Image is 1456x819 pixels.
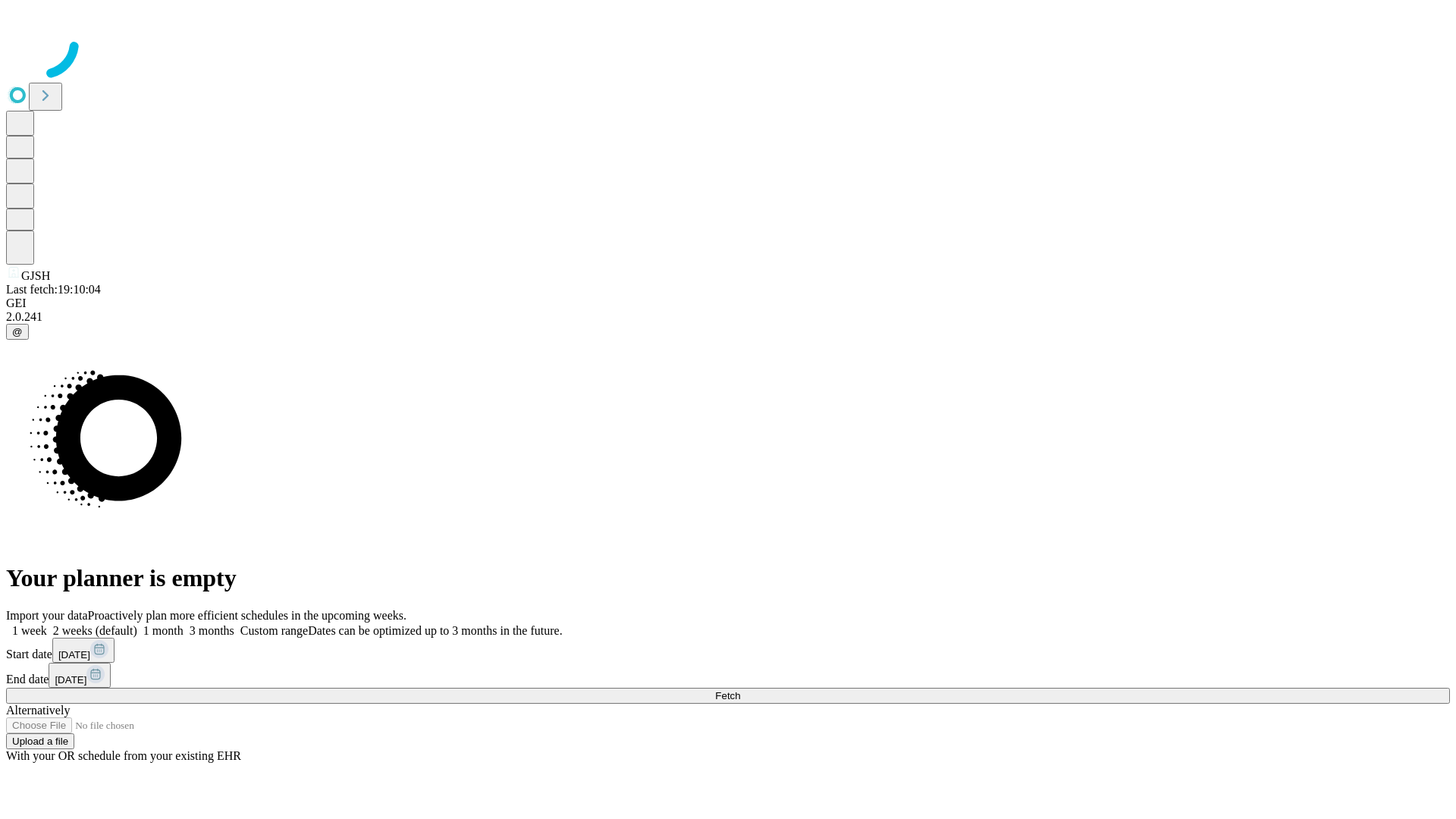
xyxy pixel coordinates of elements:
[190,624,234,637] span: 3 months
[6,749,241,762] span: With your OR schedule from your existing EHR
[55,674,86,686] span: [DATE]
[12,624,47,637] span: 1 week
[52,638,115,663] button: [DATE]
[6,609,88,622] span: Import your data
[6,704,70,717] span: Alternatively
[715,690,740,701] span: Fetch
[6,324,29,340] button: @
[240,624,308,637] span: Custom range
[49,663,111,688] button: [DATE]
[6,310,1450,324] div: 2.0.241
[308,624,562,637] span: Dates can be optimized up to 3 months in the future.
[21,269,50,282] span: GJSH
[6,297,1450,310] div: GEI
[6,564,1450,592] h1: Your planner is empty
[88,609,406,622] span: Proactively plan more efficient schedules in the upcoming weeks.
[6,638,1450,663] div: Start date
[58,649,90,661] span: [DATE]
[6,663,1450,688] div: End date
[6,733,74,749] button: Upload a file
[6,688,1450,704] button: Fetch
[143,624,184,637] span: 1 month
[12,326,23,337] span: @
[6,283,101,296] span: Last fetch: 19:10:04
[53,624,137,637] span: 2 weeks (default)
